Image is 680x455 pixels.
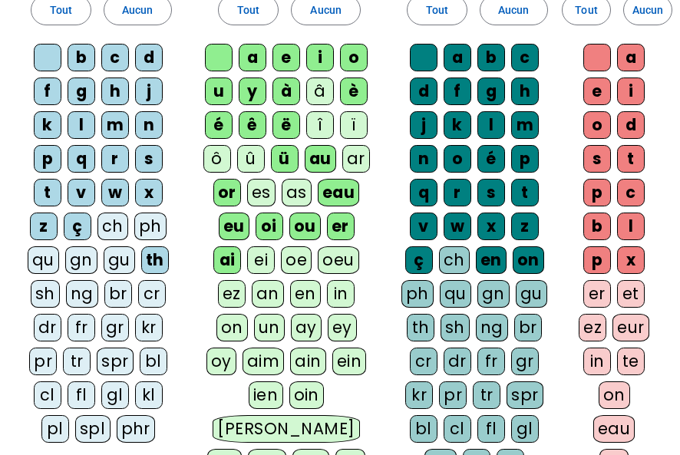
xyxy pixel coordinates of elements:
[407,314,434,341] div: th
[410,415,437,443] div: bl
[101,44,129,71] div: c
[583,179,611,206] div: p
[122,1,153,19] span: Aucun
[306,44,334,71] div: i
[101,111,129,139] div: m
[135,111,163,139] div: n
[101,77,129,105] div: h
[135,381,163,409] div: kl
[410,145,437,173] div: n
[310,1,341,19] span: Aucun
[617,179,645,206] div: c
[477,44,505,71] div: b
[332,348,367,375] div: ein
[511,348,539,375] div: gr
[583,348,611,375] div: in
[101,314,129,341] div: gr
[256,213,283,240] div: oi
[340,111,368,139] div: ï
[410,179,437,206] div: q
[410,213,437,240] div: v
[340,77,368,105] div: è
[219,213,249,240] div: eu
[617,44,645,71] div: a
[632,1,663,19] span: Aucun
[511,77,539,105] div: h
[477,77,505,105] div: g
[272,111,300,139] div: ë
[34,381,61,409] div: cl
[289,213,321,240] div: ou
[66,280,98,308] div: ng
[617,280,645,308] div: et
[239,77,266,105] div: y
[305,145,336,173] div: au
[135,44,163,71] div: d
[29,348,57,375] div: pr
[476,246,507,274] div: en
[237,1,259,19] span: Tout
[213,246,241,274] div: ai
[599,381,630,409] div: on
[281,246,312,274] div: oe
[203,145,231,173] div: ô
[511,213,539,240] div: z
[68,111,95,139] div: l
[444,111,471,139] div: k
[477,179,505,206] div: s
[318,179,360,206] div: eau
[477,111,505,139] div: l
[63,348,91,375] div: tr
[68,381,95,409] div: fl
[617,77,645,105] div: i
[583,246,611,274] div: p
[410,111,437,139] div: j
[282,179,312,206] div: as
[135,77,163,105] div: j
[444,348,471,375] div: dr
[410,348,437,375] div: cr
[272,77,300,105] div: à
[104,246,135,274] div: gu
[252,280,284,308] div: an
[617,111,645,139] div: d
[617,348,645,375] div: te
[583,280,611,308] div: er
[101,179,129,206] div: w
[507,381,543,409] div: spr
[477,348,505,375] div: fr
[216,314,248,341] div: on
[342,145,370,173] div: ar
[593,415,635,443] div: eau
[271,145,299,173] div: ü
[28,246,59,274] div: qu
[579,314,606,341] div: ez
[612,314,649,341] div: eur
[477,415,505,443] div: fl
[477,280,510,308] div: gn
[249,381,283,409] div: ien
[444,415,471,443] div: cl
[583,77,611,105] div: e
[104,280,132,308] div: br
[68,145,95,173] div: q
[405,381,433,409] div: kr
[68,77,95,105] div: g
[247,179,276,206] div: es
[617,213,645,240] div: l
[31,280,60,308] div: sh
[583,213,611,240] div: b
[272,44,300,71] div: e
[97,213,128,240] div: ch
[140,348,167,375] div: bl
[511,111,539,139] div: m
[290,280,321,308] div: en
[138,280,166,308] div: cr
[291,314,322,341] div: ay
[318,246,359,274] div: oeu
[50,1,72,19] span: Tout
[441,314,470,341] div: sh
[135,179,163,206] div: x
[34,145,61,173] div: p
[213,415,359,443] div: [PERSON_NAME]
